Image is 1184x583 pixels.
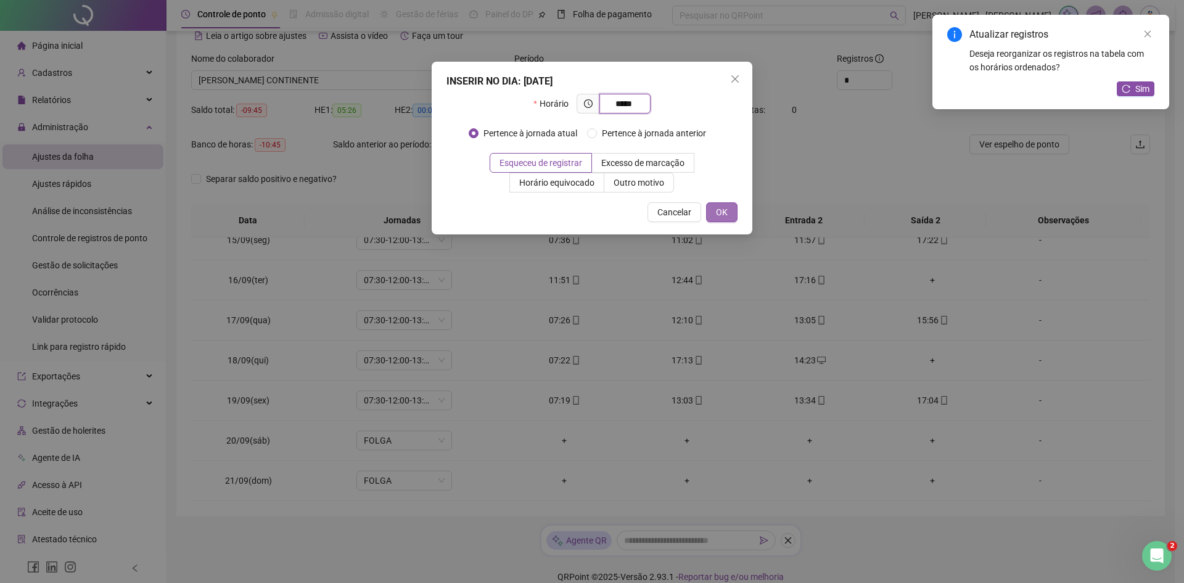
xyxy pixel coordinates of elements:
[1142,541,1172,571] iframe: Intercom live chat
[479,126,582,140] span: Pertence à jornada atual
[725,69,745,89] button: Close
[584,99,593,108] span: clock-circle
[1167,541,1177,551] span: 2
[947,27,962,42] span: info-circle
[446,74,738,89] div: INSERIR NO DIA : [DATE]
[1122,85,1130,93] span: reload
[647,202,701,222] button: Cancelar
[730,74,740,84] span: close
[601,158,684,168] span: Excesso de marcação
[1117,81,1154,96] button: Sim
[706,202,738,222] button: OK
[519,178,594,188] span: Horário equivocado
[1135,82,1149,96] span: Sim
[657,205,691,219] span: Cancelar
[499,158,582,168] span: Esqueceu de registrar
[597,126,711,140] span: Pertence à jornada anterior
[533,94,576,114] label: Horário
[1143,30,1152,38] span: close
[969,27,1154,42] div: Atualizar registros
[969,47,1154,74] div: Deseja reorganizar os registros na tabela com os horários ordenados?
[614,178,664,188] span: Outro motivo
[1141,27,1154,41] a: Close
[716,205,728,219] span: OK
